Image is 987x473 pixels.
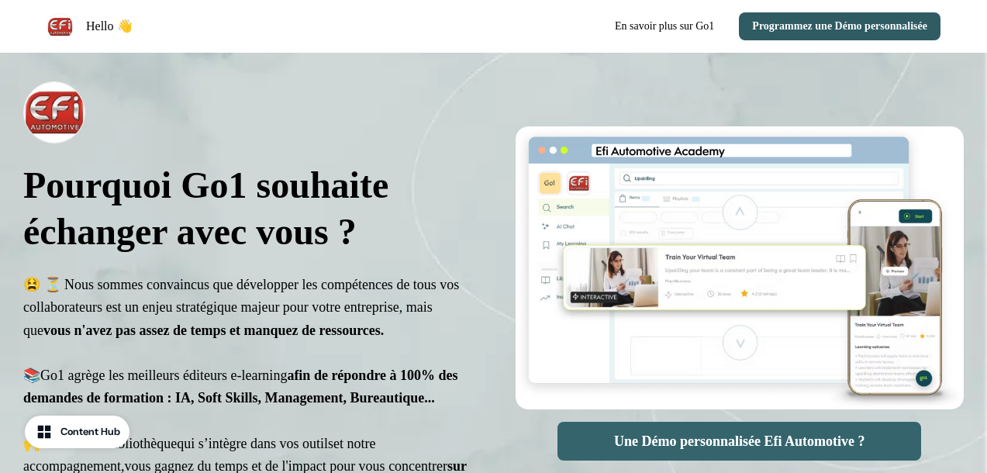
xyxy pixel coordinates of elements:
p: Hello 👋 [86,17,133,36]
button: Une Démo personnalisée Efi Automotive ? [557,422,921,461]
span: 🙌 Avec notre bibliothèque [23,436,177,451]
button: En savoir plus sur Go1 [602,12,726,40]
span: Go1 agrège les meilleurs éditeurs e-learning​ [23,368,458,406]
div: Content Hub [60,424,120,440]
p: Pourquoi Go1 souhaite échanger avec vous ? [23,162,472,255]
button: Content Hub [25,416,129,448]
button: Programmez une Démo personnalisée [739,12,940,40]
strong: vous n'avez pas assez de temps et manquez de ressources. [43,323,384,338]
strong: 📚 [23,368,40,383]
span: qui s’intègre dans vos outils [177,436,333,451]
span: 😫 ⏳ Nous sommes convaincus que développer les compétences de tous vos collaborateurs est un enjeu... [23,277,459,338]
